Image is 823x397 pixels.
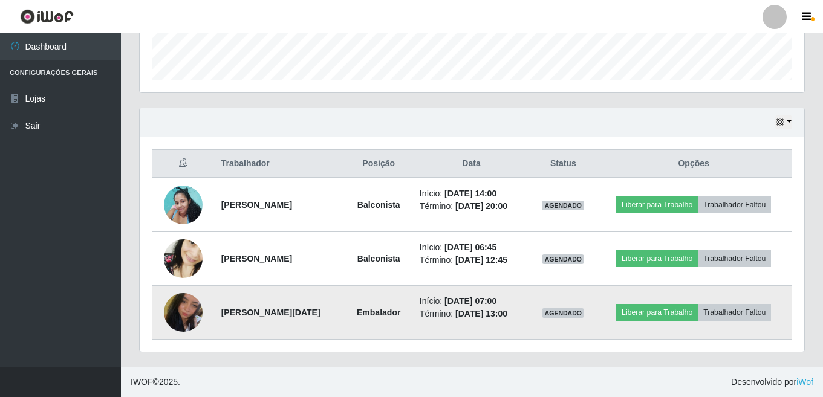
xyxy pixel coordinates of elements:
[221,308,320,317] strong: [PERSON_NAME][DATE]
[131,376,180,389] span: © 2025 .
[221,254,292,263] strong: [PERSON_NAME]
[542,254,584,264] span: AGENDADO
[698,304,771,321] button: Trabalhador Faltou
[444,242,496,252] time: [DATE] 06:45
[221,200,292,210] strong: [PERSON_NAME]
[412,150,530,178] th: Data
[616,250,698,267] button: Liberar para Trabalho
[796,377,813,387] a: iWof
[444,189,496,198] time: [DATE] 14:00
[444,296,496,306] time: [DATE] 07:00
[731,376,813,389] span: Desenvolvido por
[420,187,523,200] li: Início:
[420,308,523,320] li: Término:
[420,254,523,266] li: Término:
[455,201,507,211] time: [DATE] 20:00
[596,150,792,178] th: Opções
[616,304,698,321] button: Liberar para Trabalho
[455,309,507,318] time: [DATE] 13:00
[214,150,345,178] th: Trabalhador
[698,250,771,267] button: Trabalhador Faltou
[542,201,584,210] span: AGENDADO
[542,308,584,318] span: AGENDADO
[164,287,203,338] img: 1737905263534.jpeg
[420,241,523,254] li: Início:
[131,377,153,387] span: IWOF
[164,217,203,301] img: 1735568187482.jpeg
[455,255,507,265] time: [DATE] 12:45
[20,9,74,24] img: CoreUI Logo
[698,196,771,213] button: Trabalhador Faltou
[420,200,523,213] li: Término:
[616,196,698,213] button: Liberar para Trabalho
[345,150,412,178] th: Posição
[164,179,203,230] img: 1737237612855.jpeg
[357,254,400,263] strong: Balconista
[530,150,596,178] th: Status
[357,308,400,317] strong: Embalador
[420,295,523,308] li: Início:
[357,200,400,210] strong: Balconista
